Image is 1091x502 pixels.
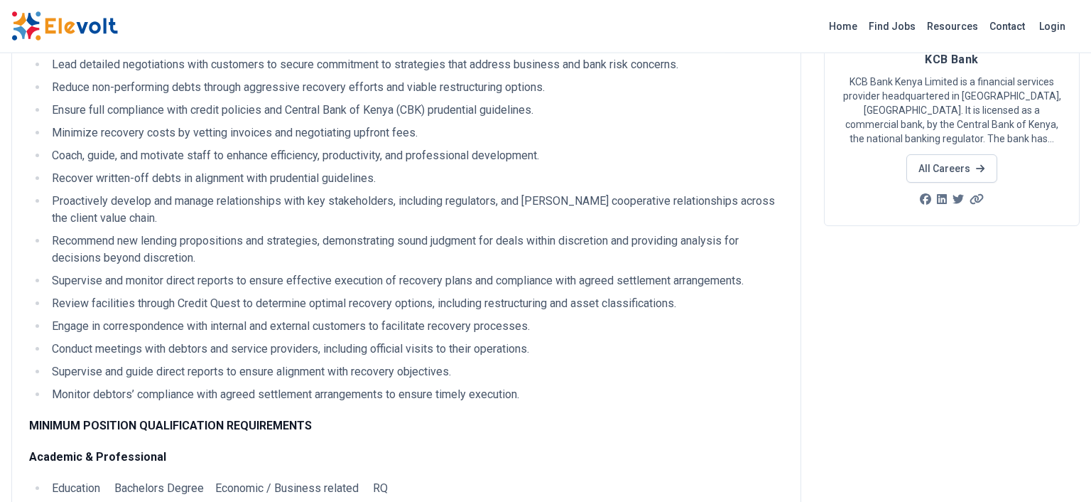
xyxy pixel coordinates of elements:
[48,341,783,358] li: Conduct meetings with debtors and service providers, including official visits to their operations.
[842,75,1062,146] p: KCB Bank Kenya Limited is a financial services provider headquartered in [GEOGRAPHIC_DATA], [GEOG...
[48,295,783,312] li: Review facilities through Credit Quest to determine optimal recovery options, including restructu...
[48,193,783,227] li: Proactively develop and manage relationships with key stakeholders, including regulators, and [PE...
[48,272,783,289] li: Supervise and monitor direct reports to ensure effective execution of recovery plans and complian...
[48,79,783,96] li: Reduce non-performing debts through aggressive recovery efforts and viable restructuring options.
[11,11,118,41] img: Elevolt
[48,56,783,73] li: Lead detailed negotiations with customers to secure commitment to strategies that address busines...
[823,15,863,38] a: Home
[48,480,783,497] li: Education Bachelors Degree Economic / Business related RQ
[48,170,783,187] li: Recover written-off debts in alignment with prudential guidelines.
[48,124,783,141] li: Minimize recovery costs by vetting invoices and negotiating upfront fees.
[863,15,921,38] a: Find Jobs
[48,386,783,403] li: Monitor debtors’ compliance with agreed settlement arrangements to ensure timely execution.
[48,147,783,164] li: Coach, guide, and motivate staff to enhance efficiency, productivity, and professional development.
[48,102,783,119] li: Ensure full compliance with credit policies and Central Bank of Kenya (CBK) prudential guidelines.
[984,15,1031,38] a: Contact
[824,243,1080,442] iframe: Advertisement
[906,154,997,183] a: All Careers
[48,318,783,335] li: Engage in correspondence with internal and external customers to facilitate recovery processes.
[921,15,984,38] a: Resources
[1031,12,1074,41] a: Login
[48,233,783,267] li: Recommend new lending propositions and strategies, demonstrating sound judgment for deals within ...
[1020,434,1091,502] iframe: Chat Widget
[29,450,166,464] strong: Academic & Professional
[48,363,783,380] li: Supervise and guide direct reports to ensure alignment with recovery objectives.
[925,53,979,66] span: KCB Bank
[29,419,312,432] strong: MINIMUM POSITION QUALIFICATION REQUIREMENTS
